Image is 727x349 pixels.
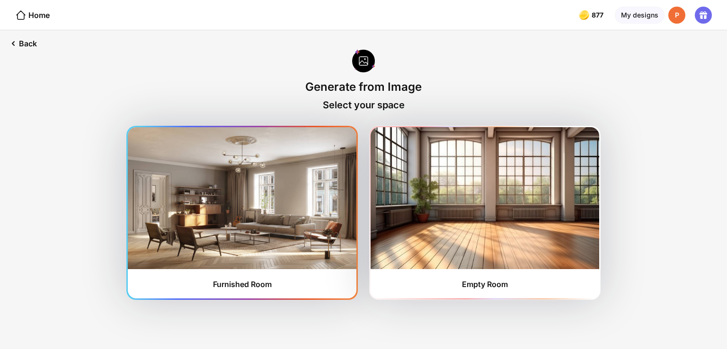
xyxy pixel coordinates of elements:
[128,127,356,269] img: furnishedRoom1.jpg
[462,279,508,289] div: Empty Room
[592,11,605,19] span: 877
[323,99,405,111] div: Select your space
[371,127,599,269] img: furnishedRoom2.jpg
[615,7,665,24] div: My designs
[305,80,422,94] div: Generate from Image
[213,279,272,289] div: Furnished Room
[15,9,50,21] div: Home
[668,7,685,24] div: P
